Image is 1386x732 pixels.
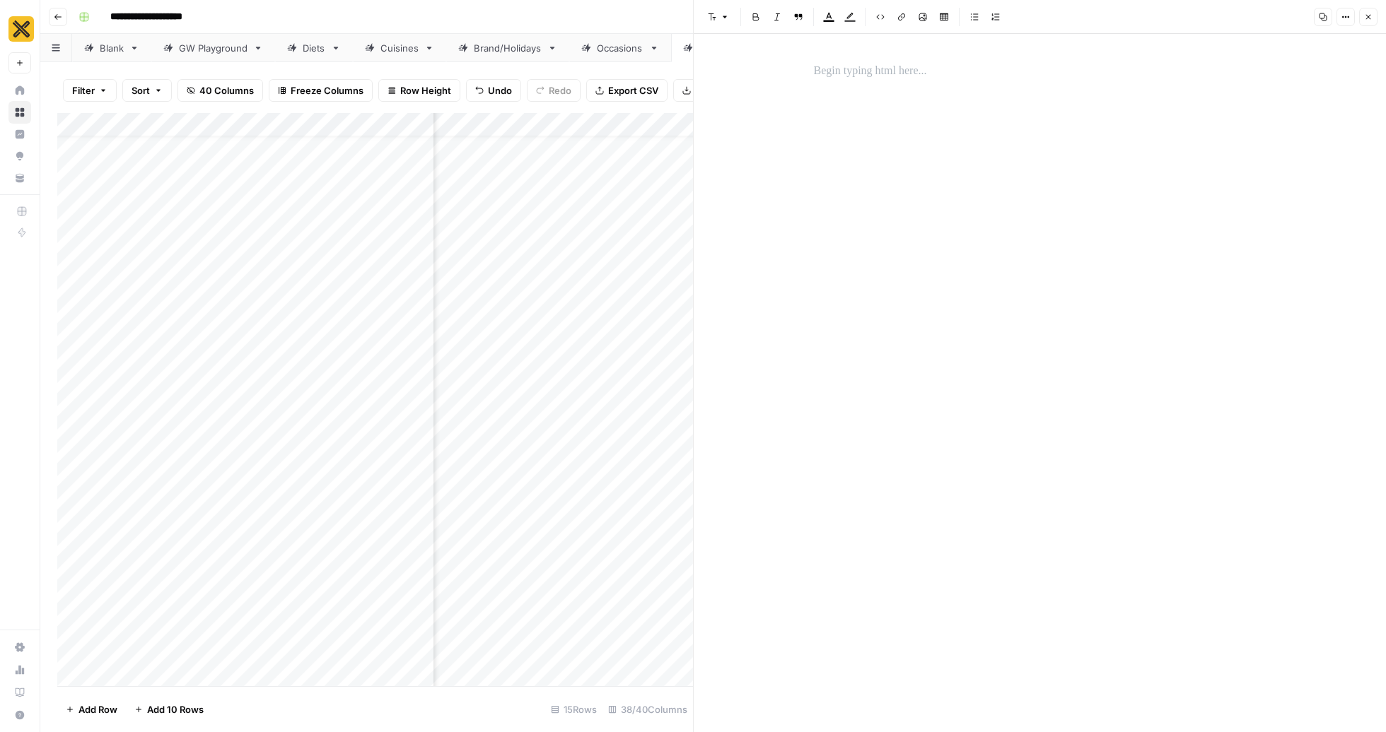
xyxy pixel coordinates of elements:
span: Add 10 Rows [147,702,204,716]
span: Redo [549,83,571,98]
span: Export CSV [608,83,658,98]
a: Campaigns [671,34,776,62]
div: Cuisines [380,41,419,55]
button: Freeze Columns [269,79,373,102]
a: Browse [8,101,31,124]
button: Add 10 Rows [126,698,212,721]
a: Blank [72,34,151,62]
span: Row Height [400,83,451,98]
div: Blank [100,41,124,55]
button: Row Height [378,79,460,102]
span: Freeze Columns [291,83,363,98]
button: Help + Support [8,704,31,726]
a: Learning Hub [8,681,31,704]
img: CookUnity Logo [8,16,34,42]
button: Filter [63,79,117,102]
button: Add Row [57,698,126,721]
a: Cuisines [353,34,446,62]
span: Add Row [78,702,117,716]
a: Occasions [569,34,671,62]
a: Settings [8,636,31,659]
a: Brand/Holidays [446,34,569,62]
a: Usage [8,659,31,681]
span: Undo [488,83,512,98]
div: Occasions [597,41,643,55]
button: Redo [527,79,581,102]
div: Diets [303,41,325,55]
div: GW Playground [179,41,248,55]
button: Undo [466,79,521,102]
a: Insights [8,123,31,146]
div: Brand/Holidays [474,41,542,55]
span: Filter [72,83,95,98]
span: 40 Columns [199,83,254,98]
a: Diets [275,34,353,62]
a: Your Data [8,167,31,189]
span: Sort [132,83,150,98]
div: 38/40 Columns [602,698,693,721]
button: Export CSV [586,79,668,102]
button: Sort [122,79,172,102]
a: Opportunities [8,145,31,167]
div: 15 Rows [545,698,602,721]
a: GW Playground [151,34,275,62]
button: Workspace: CookUnity [8,11,31,47]
button: 40 Columns [177,79,263,102]
a: Home [8,79,31,102]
